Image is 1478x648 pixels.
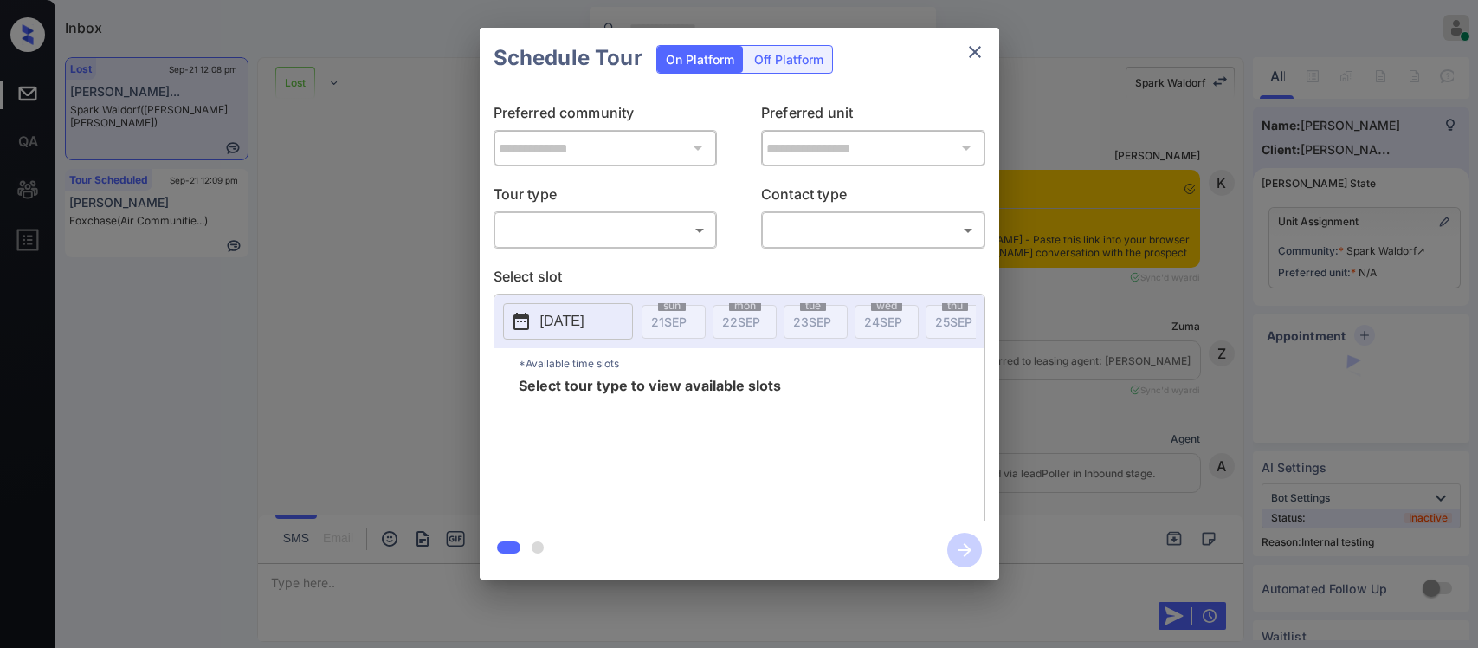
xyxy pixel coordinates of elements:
button: [DATE] [503,303,633,340]
p: *Available time slots [519,348,984,379]
button: close [958,35,992,69]
p: Contact type [761,184,985,211]
p: Select slot [494,266,985,294]
div: Off Platform [745,46,832,73]
div: On Platform [657,46,743,73]
p: Preferred unit [761,102,985,130]
span: Select tour type to view available slots [519,379,781,517]
p: [DATE] [540,311,584,332]
p: Tour type [494,184,718,211]
p: Preferred community [494,102,718,130]
h2: Schedule Tour [480,28,656,88]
